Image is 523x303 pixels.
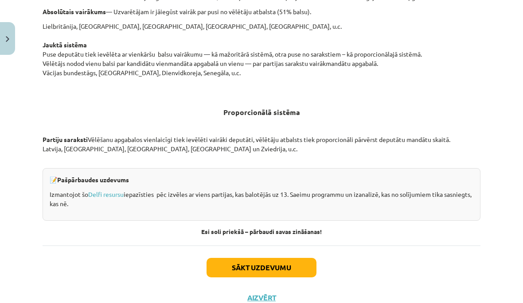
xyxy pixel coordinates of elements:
strong: Pašpārbaudes uzdevums [57,176,129,184]
p: Vēlēšanu apgabalos vienlaicīgi tiek ievēlēti vairāki deputāti, vēlētāju atbalsts tiek proporcionā... [43,135,480,163]
img: icon-close-lesson-0947bae3869378f0d4975bcd49f059093ad1ed9edebbc8119c70593378902aed.svg [6,36,9,42]
a: Delfi resursu [88,190,124,198]
button: Aizvērt [245,293,278,302]
p: Izmantojot šo iepazīsties pēc izvēles ar viens partijas, kas balotējās uz 13. Saeimu programmu un... [50,190,473,208]
p: — Uzvarētājam ir jāiegūst vairāk par pusi no vēlētāju atbalsta (51% balsu). [43,7,480,16]
p: Lielbritānija, [GEOGRAPHIC_DATA], [GEOGRAPHIC_DATA], [GEOGRAPHIC_DATA], [GEOGRAPHIC_DATA], u.c. P... [43,22,480,96]
strong: Partiju saraksti [43,135,88,143]
button: Sākt uzdevumu [207,258,316,277]
strong: Absolūtais vairākums [43,8,106,15]
strong: Jauktā sistēma [43,41,87,49]
strong: Esi soli priekšā – pārbaudi savas zināšanas! [201,227,322,235]
p: 📝 [50,175,473,184]
strong: Proporcionālā sistēma [223,107,300,117]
